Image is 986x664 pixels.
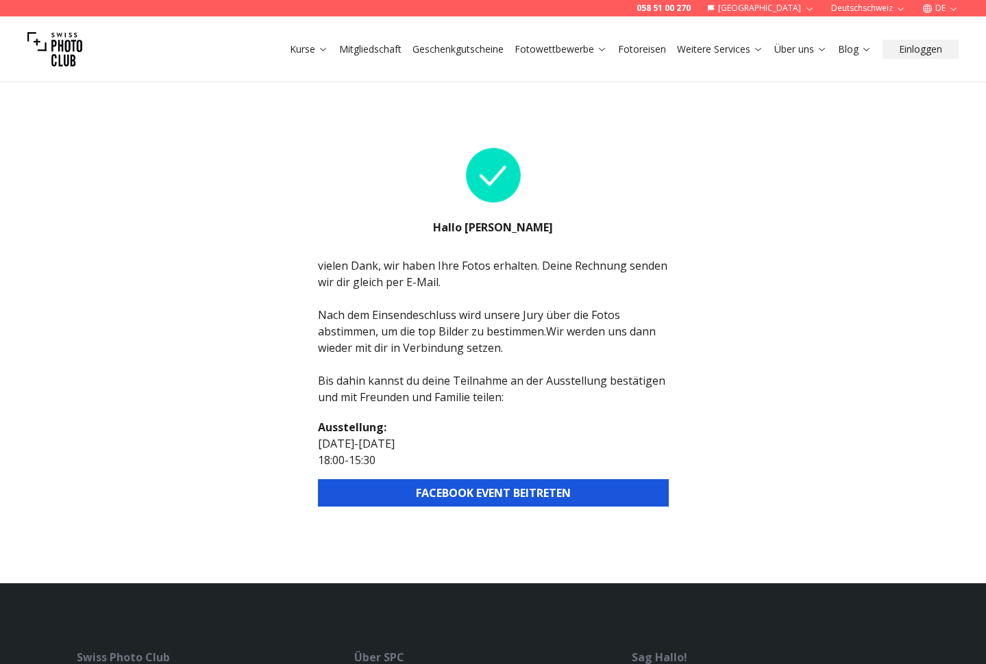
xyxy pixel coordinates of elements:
[833,40,877,59] button: Blog
[284,40,334,59] button: Kurse
[433,220,465,235] b: Hallo
[318,419,669,435] h2: Ausstellung :
[671,40,769,59] button: Weitere Services
[465,220,553,235] b: [PERSON_NAME]
[618,42,666,56] a: Fotoreisen
[318,257,669,405] div: vielen Dank, wir haben Ihre Fotos erhalten. Deine Rechnung senden wir dir gleich per E-Mail. Nach...
[318,435,669,452] p: [DATE] - [DATE]
[27,22,82,77] img: Swiss photo club
[412,42,504,56] a: Geschenkgutscheine
[515,42,607,56] a: Fotowettbewerbe
[407,40,509,59] button: Geschenkgutscheine
[509,40,613,59] button: Fotowettbewerbe
[334,40,407,59] button: Mitgliedschaft
[883,40,959,59] button: Einloggen
[290,42,328,56] a: Kurse
[613,40,671,59] button: Fotoreisen
[677,42,763,56] a: Weitere Services
[774,42,827,56] a: Über uns
[318,452,669,468] p: 18:00 - 15:30
[339,42,402,56] a: Mitgliedschaft
[838,42,872,56] a: Blog
[769,40,833,59] button: Über uns
[318,479,669,507] button: FACEBOOK EVENT BEITRETEN
[637,3,691,14] a: 058 51 00 270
